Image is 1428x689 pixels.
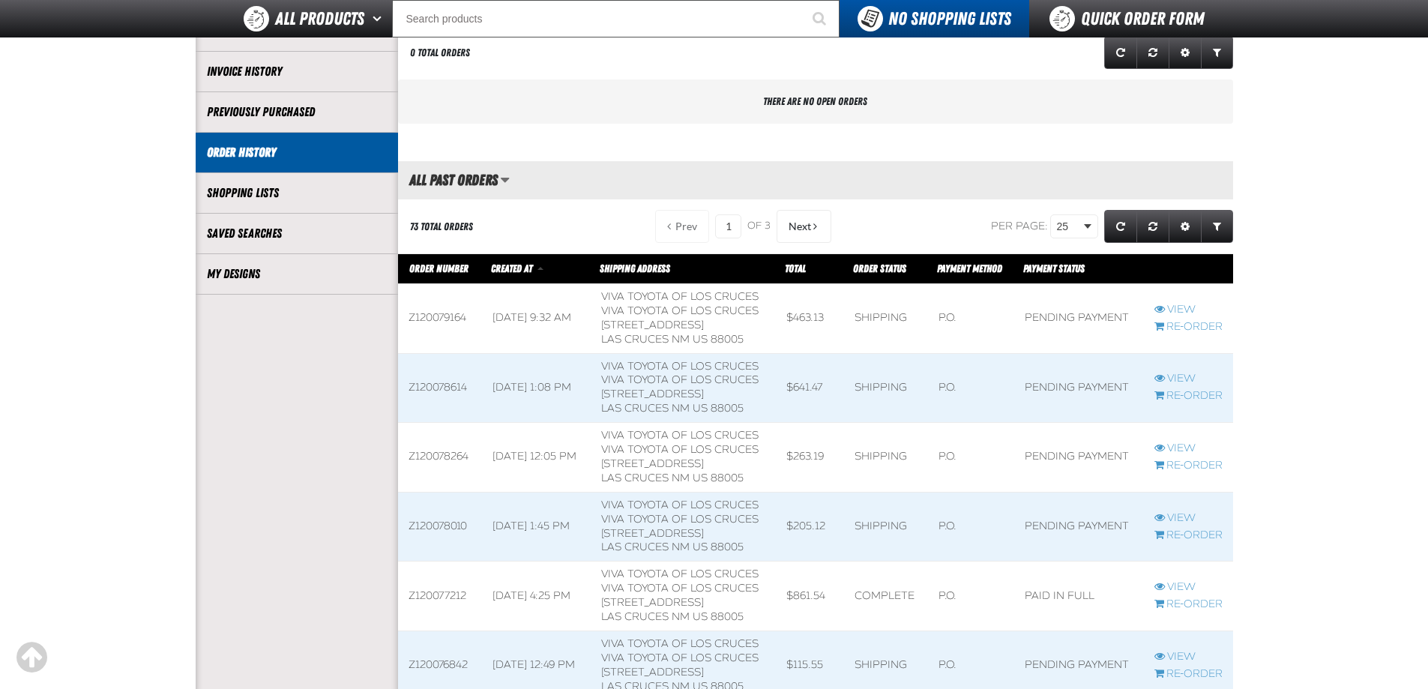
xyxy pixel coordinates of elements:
[1154,442,1223,456] a: View Z120078264 order
[601,290,759,303] b: Viva Toyota of Los Cruces
[844,423,928,493] td: Shipping
[693,541,708,553] span: US
[693,402,708,415] span: US
[601,637,759,650] b: Viva Toyota of Los Cruces
[776,492,844,562] td: $205.12
[398,172,498,188] h2: All Past Orders
[601,457,704,470] span: [STREET_ADDRESS]
[1154,598,1223,612] a: Re-Order Z120077212 order
[937,262,1002,274] span: Payment Method
[482,492,591,562] td: [DATE] 1:45 PM
[672,541,690,553] span: NM
[776,284,844,354] td: $463.13
[275,5,364,32] span: All Products
[600,262,670,274] span: Shipping Address
[776,353,844,423] td: $641.47
[1023,262,1085,274] span: Payment Status
[207,144,387,161] a: Order History
[1154,580,1223,595] a: View Z120077212 order
[491,262,532,274] span: Created At
[409,262,469,274] a: Order Number
[789,220,811,232] span: Next Page
[1014,562,1144,631] td: Paid in full
[601,443,759,456] span: Viva Toyota of Los Cruces
[601,527,704,540] span: [STREET_ADDRESS]
[991,220,1048,232] span: Per page:
[844,353,928,423] td: Shipping
[601,333,669,346] span: LAS CRUCES
[601,388,704,400] span: [STREET_ADDRESS]
[491,262,534,274] a: Created At
[1154,303,1223,317] a: View Z120079164 order
[1014,423,1144,493] td: Pending payment
[747,220,771,233] span: of 3
[482,284,591,354] td: [DATE] 9:32 AM
[482,353,591,423] td: [DATE] 1:08 PM
[601,513,759,526] span: Viva Toyota of Los Cruces
[601,499,759,511] b: Viva Toyota of Los Cruces
[1169,210,1202,243] a: Expand or Collapse Grid Settings
[601,472,669,484] span: LAS CRUCES
[711,541,744,553] bdo: 88005
[601,402,669,415] span: LAS CRUCES
[601,652,759,664] span: Viva Toyota of Los Cruces
[1154,650,1223,664] a: View Z120076842 order
[928,423,1014,493] td: P.O.
[1014,492,1144,562] td: Pending payment
[601,666,704,679] span: [STREET_ADDRESS]
[398,423,483,493] td: Z120078264
[410,46,470,60] div: 0 Total Orders
[693,472,708,484] span: US
[776,423,844,493] td: $263.19
[711,472,744,484] bdo: 88005
[1154,372,1223,386] a: View Z120078614 order
[398,353,483,423] td: Z120078614
[1057,219,1081,235] span: 25
[763,95,867,107] span: There are no open orders
[1104,210,1137,243] a: Refresh grid action
[601,360,759,373] b: Viva Toyota of Los Cruces
[15,641,48,674] div: Scroll to the top
[482,423,591,493] td: [DATE] 12:05 PM
[672,610,690,623] span: NM
[1014,284,1144,354] td: Pending payment
[928,353,1014,423] td: P.O.
[207,265,387,283] a: My Designs
[777,210,831,243] button: Next Page
[1201,36,1233,69] a: Expand or Collapse Grid Filters
[1136,210,1169,243] a: Reset grid action
[844,562,928,631] td: Complete
[672,472,690,484] span: NM
[410,220,473,234] div: 73 Total Orders
[844,284,928,354] td: Shipping
[601,304,759,317] span: Viva Toyota of Los Cruces
[601,596,704,609] span: [STREET_ADDRESS]
[1154,511,1223,526] a: View Z120078010 order
[672,333,690,346] span: NM
[207,225,387,242] a: Saved Searches
[776,562,844,631] td: $861.54
[601,582,759,595] span: Viva Toyota of Los Cruces
[928,284,1014,354] td: P.O.
[1201,210,1233,243] a: Expand or Collapse Grid Filters
[1014,353,1144,423] td: Pending payment
[1154,389,1223,403] a: Re-Order Z120078614 order
[672,402,690,415] span: NM
[711,610,744,623] bdo: 88005
[500,167,510,193] button: Manage grid views. Current view is All Past Orders
[1154,459,1223,473] a: Re-Order Z120078264 order
[711,402,744,415] bdo: 88005
[844,492,928,562] td: Shipping
[1144,254,1233,284] th: Row actions
[785,262,806,274] a: Total
[1154,320,1223,334] a: Re-Order Z120079164 order
[207,103,387,121] a: Previously Purchased
[601,319,704,331] span: [STREET_ADDRESS]
[398,492,483,562] td: Z120078010
[1169,36,1202,69] a: Expand or Collapse Grid Settings
[601,610,669,623] span: LAS CRUCES
[853,262,906,274] a: Order Status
